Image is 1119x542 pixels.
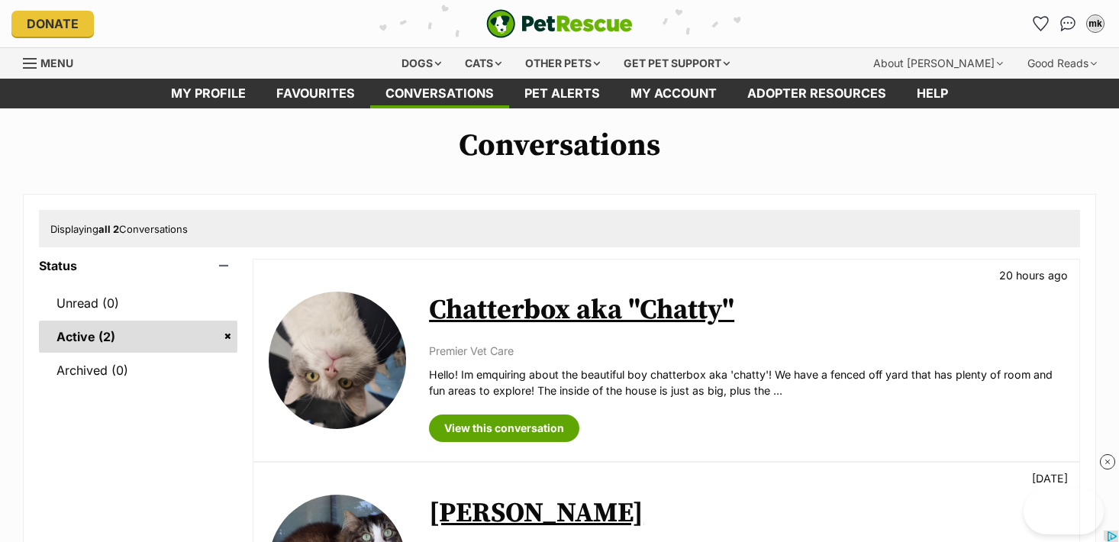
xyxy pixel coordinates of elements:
[39,259,237,273] header: Status
[454,48,512,79] div: Cats
[613,48,740,79] div: Get pet support
[261,79,370,108] a: Favourites
[429,343,1064,359] p: Premier Vet Care
[39,321,237,353] a: Active (2)
[1017,48,1108,79] div: Good Reads
[429,366,1064,399] p: Hello! Im emquiring about the beautiful boy chatterbox aka 'chatty'! We have a fenced off yard th...
[1028,11,1108,36] ul: Account quick links
[50,223,188,235] span: Displaying Conversations
[23,48,84,76] a: Menu
[156,79,261,108] a: My profile
[429,293,734,327] a: Chatterbox aka "Chatty"
[39,287,237,319] a: Unread (0)
[863,48,1014,79] div: About [PERSON_NAME]
[486,9,633,38] a: PetRescue
[509,79,615,108] a: Pet alerts
[269,292,406,429] img: Chatterbox aka "Chatty"
[429,415,579,442] a: View this conversation
[40,56,73,69] span: Menu
[615,79,732,108] a: My account
[1100,454,1115,469] img: close_rtb.svg
[1056,11,1080,36] a: Conversations
[370,79,509,108] a: conversations
[999,267,1068,283] p: 20 hours ago
[514,48,611,79] div: Other pets
[1088,16,1103,31] div: mk
[1028,11,1053,36] a: Favourites
[391,48,452,79] div: Dogs
[1060,16,1076,31] img: chat-41dd97257d64d25036548639549fe6c8038ab92f7586957e7f3b1b290dea8141.svg
[901,79,963,108] a: Help
[1083,11,1108,36] button: My account
[39,354,237,386] a: Archived (0)
[486,9,633,38] img: logo-e224e6f780fb5917bec1dbf3a21bbac754714ae5b6737aabdf751b685950b380.svg
[732,79,901,108] a: Adopter resources
[11,11,94,37] a: Donate
[98,223,119,235] strong: all 2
